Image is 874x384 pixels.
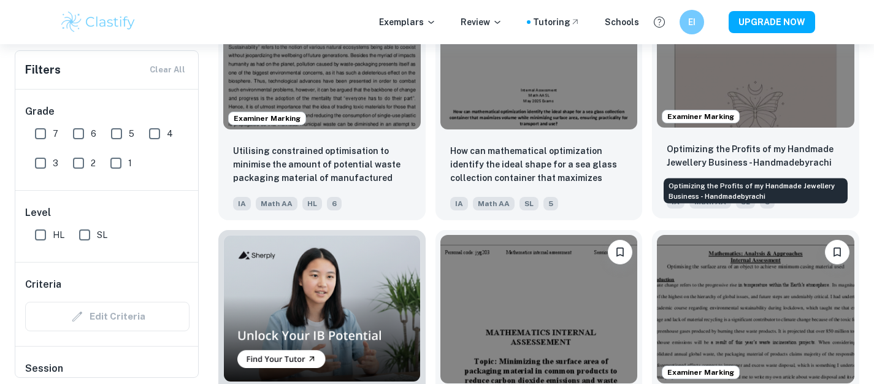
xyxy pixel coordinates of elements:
[461,15,502,29] p: Review
[223,235,421,382] img: Thumbnail
[233,144,411,186] p: Utilising constrained optimisation to minimise the amount of potential waste packaging material o...
[53,127,58,140] span: 7
[825,240,849,264] button: Bookmark
[91,156,96,170] span: 2
[729,11,815,33] button: UPGRADE NOW
[440,235,638,383] img: Math AA IA example thumbnail: Minimizing the surface area of packaging
[25,277,61,292] h6: Criteria
[680,10,704,34] button: EI
[533,15,580,29] a: Tutoring
[256,197,297,210] span: Math AA
[543,197,558,210] span: 5
[684,15,699,29] h6: EI
[608,240,632,264] button: Bookmark
[302,197,322,210] span: HL
[327,197,342,210] span: 6
[53,228,64,242] span: HL
[667,142,845,169] p: Optimizing the Profits of my Handmade Jewellery Business - Handmadebyrachi
[450,144,628,186] p: How can mathematical optimization identify the ideal shape for a sea glass collection container t...
[167,127,173,140] span: 4
[53,156,58,170] span: 3
[605,15,639,29] a: Schools
[649,12,670,33] button: Help and Feedback
[657,235,854,383] img: Math AA IA example thumbnail: Optimising the surface area of an object
[519,197,539,210] span: SL
[662,367,739,378] span: Examiner Marking
[662,111,739,122] span: Examiner Marking
[59,10,137,34] img: Clastify logo
[229,113,305,124] span: Examiner Marking
[233,197,251,210] span: IA
[450,197,468,210] span: IA
[97,228,107,242] span: SL
[473,197,515,210] span: Math AA
[91,127,96,140] span: 6
[25,104,190,119] h6: Grade
[379,15,436,29] p: Exemplars
[128,156,132,170] span: 1
[25,205,190,220] h6: Level
[129,127,134,140] span: 5
[664,179,848,204] div: Optimizing the Profits of my Handmade Jewellery Business - Handmadebyrachi
[25,61,61,79] h6: Filters
[25,302,190,331] div: Criteria filters are unavailable when searching by topic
